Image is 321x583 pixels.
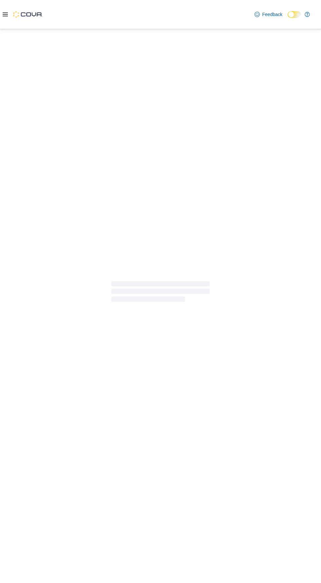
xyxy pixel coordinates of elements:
img: Cova [13,11,43,18]
input: Dark Mode [288,11,301,18]
a: Feedback [252,8,285,21]
span: Loading [111,282,210,303]
span: Feedback [262,11,282,18]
